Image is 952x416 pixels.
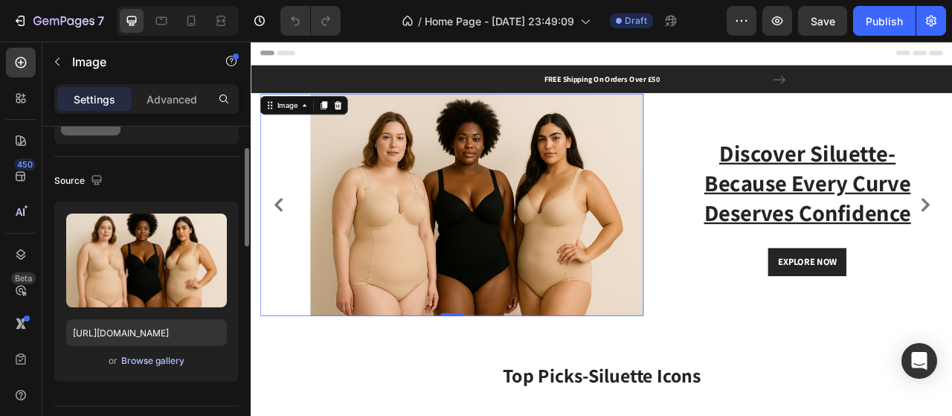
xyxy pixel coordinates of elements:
[625,14,647,28] span: Draft
[669,272,745,289] div: EXPLORE NOW
[798,6,847,36] button: Save
[901,343,937,379] div: Open Intercom Messenger
[109,352,118,370] span: or
[657,263,757,298] button: EXPLORE NOW
[853,6,916,36] button: Publish
[811,15,835,28] span: Save
[11,272,36,284] div: Beta
[66,319,227,346] input: https://example.com/image.jpg
[72,53,199,71] p: Image
[147,92,197,107] p: Advanced
[6,6,111,36] button: 7
[66,214,227,307] img: preview-image
[251,42,952,416] iframe: Design area
[54,171,106,191] div: Source
[425,13,574,29] span: Home Page - [DATE] 23:49:09
[14,159,36,170] div: 450
[846,196,869,220] button: Carousel Next Arrow
[418,13,422,29] span: /
[121,354,184,368] div: Browse gallery
[545,122,870,238] h2: Discover Siluette-Because Every Curve Deserves Confidence
[97,12,104,30] p: 7
[280,6,341,36] div: Undo/Redo
[74,92,115,107] p: Settings
[866,13,903,29] div: Publish
[120,353,185,368] button: Browse gallery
